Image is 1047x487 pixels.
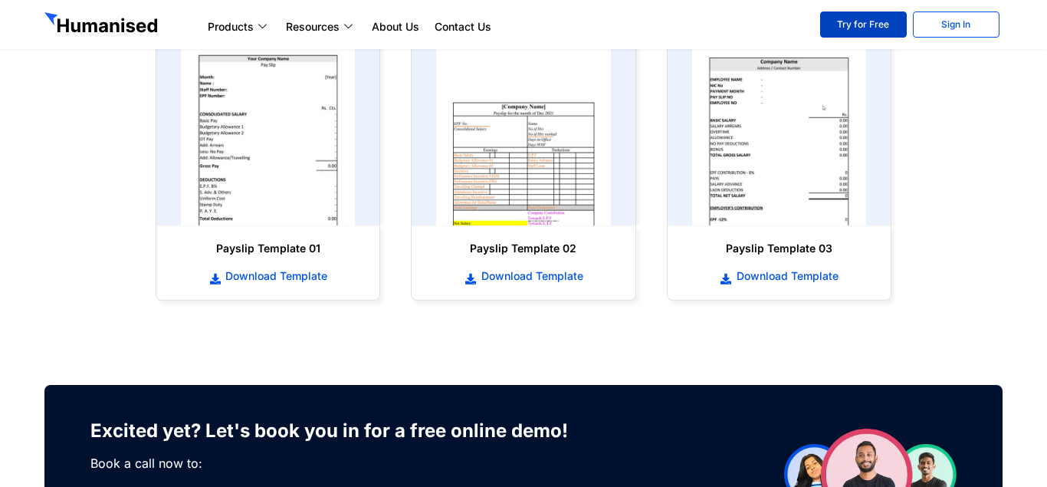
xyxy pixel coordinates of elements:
a: Contact Us [427,18,499,36]
span: Download Template [478,268,583,284]
h6: Payslip Template 01 [172,241,364,256]
img: payslip template [181,34,355,225]
a: Download Template [683,268,875,285]
img: GetHumanised Logo [44,12,161,37]
h3: Excited yet? Let's book you in for a free online demo! [90,416,592,446]
a: About Us [364,18,427,36]
span: Download Template [733,268,839,284]
img: payslip template [692,34,866,225]
h6: Payslip Template 03 [683,241,875,256]
h6: Payslip Template 02 [427,241,619,256]
img: payslip template [436,34,610,225]
a: Resources [278,18,364,36]
a: Products [200,18,278,36]
a: Download Template [427,268,619,285]
a: Try for Free [820,12,907,38]
p: Book a call now to: [90,454,592,472]
a: Sign In [913,12,999,38]
span: Download Template [222,268,327,284]
a: Download Template [172,268,364,285]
